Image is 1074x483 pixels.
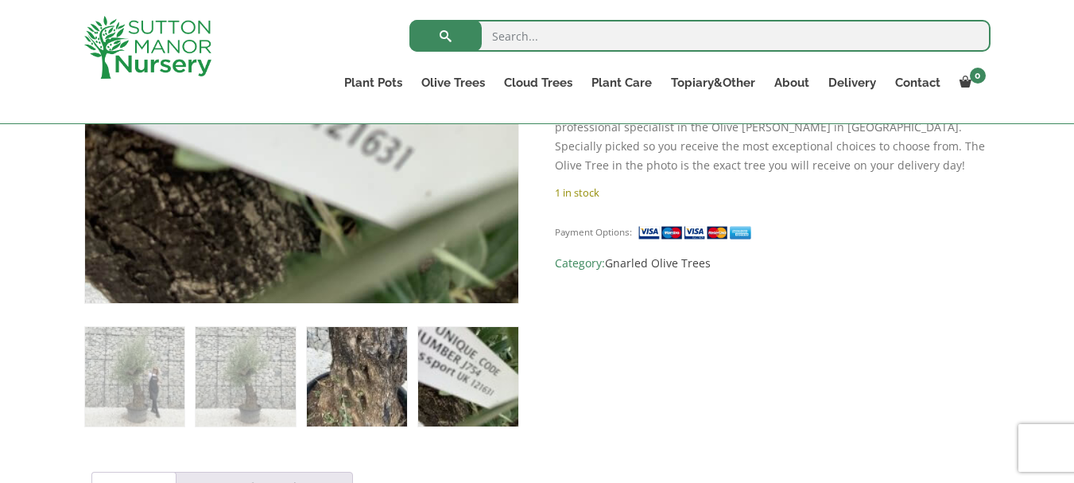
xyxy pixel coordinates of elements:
a: Delivery [819,72,886,94]
a: 0 [950,72,991,94]
p: These beautiful Spanish Olive trees are have been hand selected by our professional specialist in... [555,99,990,175]
img: Gnarled Olive Tree J754 - Image 4 [418,327,518,427]
input: Search... [409,20,991,52]
img: Gnarled Olive Tree J754 - Image 2 [196,327,295,427]
a: Olive Trees [412,72,494,94]
a: Contact [886,72,950,94]
a: Gnarled Olive Trees [605,255,711,271]
img: Gnarled Olive Tree J754 - Image 3 [307,327,406,427]
a: Topiary&Other [661,72,765,94]
a: Plant Pots [335,72,412,94]
span: 0 [970,68,986,84]
p: 1 in stock [555,183,990,202]
a: Cloud Trees [494,72,582,94]
small: Payment Options: [555,226,632,238]
a: Plant Care [582,72,661,94]
a: About [765,72,819,94]
img: payment supported [638,224,757,241]
img: logo [84,16,211,79]
span: Category: [555,254,990,273]
img: Gnarled Olive Tree J754 [85,327,184,427]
